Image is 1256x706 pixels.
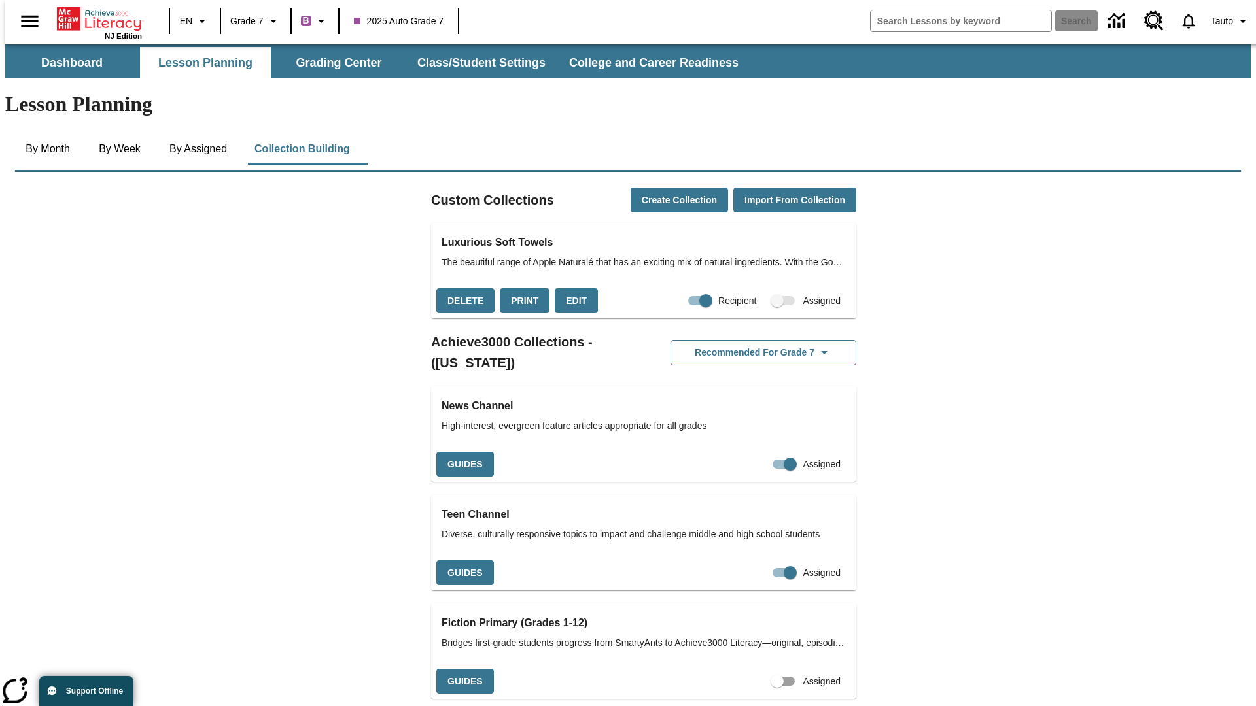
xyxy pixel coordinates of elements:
button: Grading Center [273,47,404,78]
input: search field [871,10,1051,31]
a: Resource Center, Will open in new tab [1136,3,1172,39]
button: By Week [87,133,152,165]
button: Profile/Settings [1206,9,1256,33]
button: Open side menu [10,2,49,41]
h3: Teen Channel [442,505,846,524]
span: Bridges first-grade students progress from SmartyAnts to Achieve3000 Literacy—original, episodic ... [442,636,846,650]
div: SubNavbar [5,44,1251,78]
span: NJ Edition [105,32,142,40]
span: B [303,12,309,29]
button: Collection Building [244,133,360,165]
button: Edit [555,288,598,314]
button: By Assigned [159,133,237,165]
button: Boost Class color is purple. Change class color [296,9,334,33]
span: Support Offline [66,686,123,696]
h2: Achieve3000 Collections - ([US_STATE]) [431,331,644,373]
h2: Custom Collections [431,190,554,210]
div: Home [57,5,142,40]
button: Guides [436,452,494,477]
button: Support Offline [39,676,133,706]
span: Assigned [803,566,841,580]
span: Tauto [1211,14,1233,28]
span: Grade 7 [230,14,264,28]
button: Import from Collection [733,188,856,213]
span: EN [180,14,192,28]
button: Delete [436,288,495,314]
button: Language: EN, Select a language [174,9,216,33]
h3: News Channel [442,397,846,415]
span: The beautiful range of Apple Naturalé that has an exciting mix of natural ingredients. With the G... [442,256,846,269]
h3: Luxurious Soft Towels [442,233,846,252]
button: Print, will open in a new window [500,288,549,314]
span: High-interest, evergreen feature articles appropriate for all grades [442,419,846,433]
span: Assigned [803,458,841,471]
span: 2025 Auto Grade 7 [354,14,444,28]
button: Lesson Planning [140,47,271,78]
button: Grade: Grade 7, Select a grade [225,9,287,33]
h1: Lesson Planning [5,92,1251,116]
a: Home [57,6,142,32]
h3: Fiction Primary (Grades 1-12) [442,614,846,632]
div: SubNavbar [5,47,750,78]
span: Diverse, culturally responsive topics to impact and challenge middle and high school students [442,528,846,541]
a: Data Center [1100,3,1136,39]
button: Class/Student Settings [407,47,556,78]
span: Assigned [803,675,841,688]
button: Dashboard [7,47,137,78]
span: Recipient [718,294,756,308]
span: Assigned [803,294,841,308]
button: Guides [436,669,494,694]
a: Notifications [1172,4,1206,38]
button: By Month [15,133,80,165]
button: Recommended for Grade 7 [671,340,856,365]
button: College and Career Readiness [559,47,749,78]
button: Guides [436,560,494,586]
button: Create Collection [631,188,728,213]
